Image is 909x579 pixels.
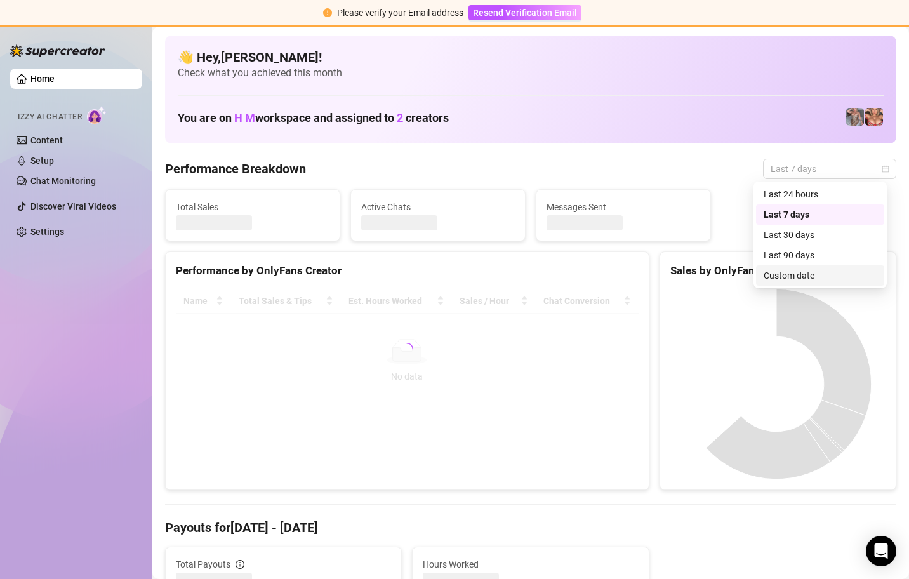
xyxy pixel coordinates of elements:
[468,5,581,20] button: Resend Verification Email
[236,560,244,569] span: info-circle
[165,160,306,178] h4: Performance Breakdown
[866,536,896,566] div: Open Intercom Messenger
[178,48,884,66] h4: 👋 Hey, [PERSON_NAME] !
[882,165,889,173] span: calendar
[756,204,884,225] div: Last 7 days
[234,111,255,124] span: H M
[846,108,864,126] img: pennylondonvip
[30,227,64,237] a: Settings
[473,8,577,18] span: Resend Verification Email
[764,248,877,262] div: Last 90 days
[547,200,700,214] span: Messages Sent
[30,135,63,145] a: Content
[178,66,884,80] span: Check what you achieved this month
[764,228,877,242] div: Last 30 days
[756,265,884,286] div: Custom date
[764,269,877,283] div: Custom date
[361,200,515,214] span: Active Chats
[670,262,886,279] div: Sales by OnlyFans Creator
[423,557,638,571] span: Hours Worked
[30,176,96,186] a: Chat Monitoring
[178,111,449,125] h1: You are on workspace and assigned to creators
[756,245,884,265] div: Last 90 days
[30,156,54,166] a: Setup
[176,262,639,279] div: Performance by OnlyFans Creator
[756,225,884,245] div: Last 30 days
[165,519,896,536] h4: Payouts for [DATE] - [DATE]
[397,111,403,124] span: 2
[764,208,877,222] div: Last 7 days
[337,6,463,20] div: Please verify your Email address
[87,106,107,124] img: AI Chatter
[764,187,877,201] div: Last 24 hours
[399,340,416,357] span: loading
[18,111,82,123] span: Izzy AI Chatter
[176,557,230,571] span: Total Payouts
[30,201,116,211] a: Discover Viral Videos
[771,159,889,178] span: Last 7 days
[176,200,329,214] span: Total Sales
[323,8,332,17] span: exclamation-circle
[865,108,883,126] img: pennylondon
[10,44,105,57] img: logo-BBDzfeDw.svg
[30,74,55,84] a: Home
[756,184,884,204] div: Last 24 hours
